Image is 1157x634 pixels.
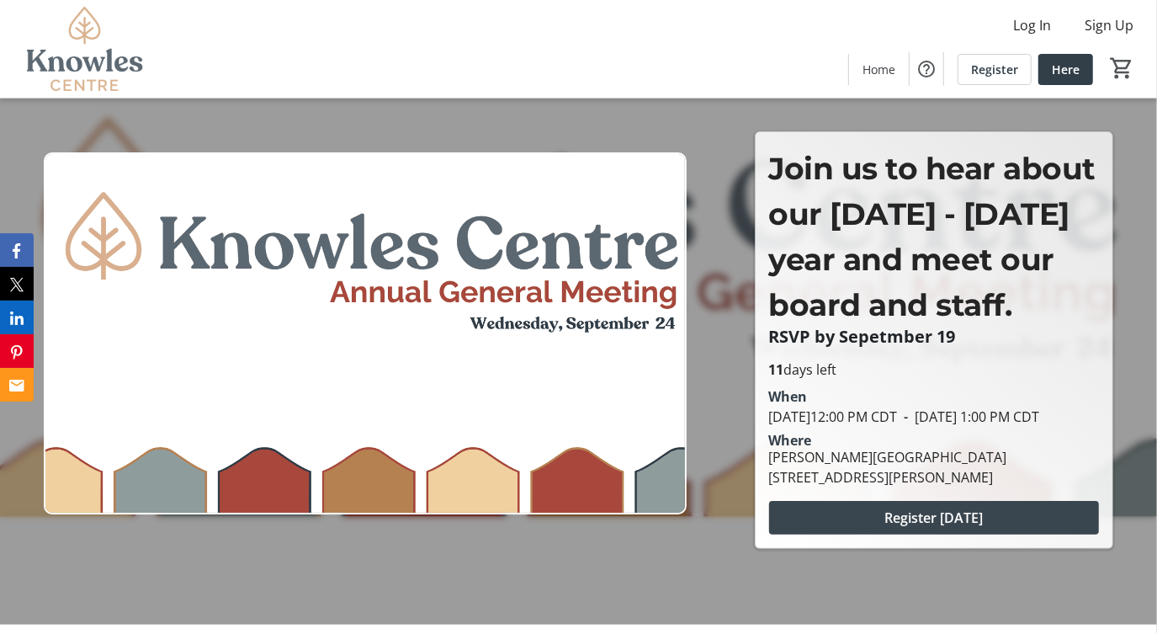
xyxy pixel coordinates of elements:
[769,360,784,379] span: 11
[1052,61,1080,78] span: Here
[769,467,1007,487] div: [STREET_ADDRESS][PERSON_NAME]
[884,508,983,528] span: Register [DATE]
[1038,54,1093,85] a: Here
[862,61,895,78] span: Home
[849,54,909,85] a: Home
[769,328,1099,346] p: RSVP by Sepetmber 19
[958,54,1032,85] a: Register
[769,146,1099,328] p: Join us to hear about our [DATE] - [DATE] year and meet our board and staff.
[769,408,898,426] span: [DATE] 12:00 PM CDT
[769,434,812,447] div: Where
[10,7,160,91] img: Knowles Centre's Logo
[1071,12,1147,39] button: Sign Up
[1085,15,1133,35] span: Sign Up
[1013,15,1051,35] span: Log In
[769,386,808,407] div: When
[769,447,1007,467] div: [PERSON_NAME][GEOGRAPHIC_DATA]
[769,360,1099,380] p: days left
[898,408,1040,426] span: [DATE] 1:00 PM CDT
[769,501,1099,535] button: Register [DATE]
[898,408,916,426] span: -
[971,61,1018,78] span: Register
[1107,53,1137,83] button: Cart
[44,152,687,514] img: Campaign CTA Media Photo
[1000,12,1064,39] button: Log In
[910,52,943,86] button: Help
